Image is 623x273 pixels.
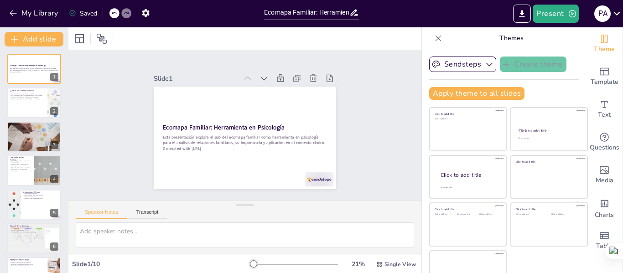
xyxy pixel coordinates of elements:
button: Create theme [500,57,566,72]
p: Planificación de intervenciones [23,196,58,198]
button: Apply theme to all slides [429,87,524,100]
p: Beneficios del Ecomapa [10,258,45,261]
p: Tamaño de los círculos indica importancia [10,169,31,172]
div: Add a table [586,224,623,257]
p: Promueve el bienestar emocional [10,265,45,267]
div: 1 [50,73,58,81]
p: Promueve la comunicación familiar [10,128,58,130]
div: Slide 1 / 10 [72,260,250,268]
p: Aplicación práctica del ecomapa [10,230,58,232]
span: Table [596,241,613,251]
p: Identificación de patrones de interacción [10,125,58,127]
p: Evaluación de dinámicas familiares [23,194,58,196]
div: Click to add title [441,171,499,179]
p: Ejemplo de un Ecomapa [10,225,58,227]
p: Facilita la intervención psicológica [10,126,58,128]
p: Mejora la comprensión de conflictos [10,262,45,264]
p: Facilita la identificación de patrones de interacción [10,96,45,98]
div: Slide 1 [154,74,238,83]
p: Ayuda a comprender la complejidad de las relaciones [10,98,45,99]
div: Add text boxes [586,93,623,126]
div: Add charts and graphs [586,191,623,224]
p: ¿Qué es un Ecomapa Familiar? [10,89,45,92]
div: 3 [50,141,58,149]
div: Click to add text [551,213,580,216]
span: Single View [384,261,416,268]
div: Click to add title [516,207,581,211]
div: Get real-time input from your audience [586,126,623,159]
div: 2 [50,107,58,115]
div: Layout [72,31,87,46]
div: Click to add text [435,118,500,120]
p: Uso en terapia familiar [23,192,58,194]
button: P a [594,5,611,23]
div: Saved [69,9,97,18]
div: Click to add title [516,160,581,163]
div: Click to add title [519,128,579,134]
div: Click to add title [435,112,500,116]
strong: Ecomapa Familiar: Herramienta en Psicología [163,123,285,131]
p: Aplicaciones Clínicas [23,191,58,193]
p: Líneas indican la calidad de las relaciones [10,164,31,167]
p: Ayuda a desarrollar estrategias personalizadas [10,130,58,132]
div: Click to add text [518,137,579,139]
div: https://cdn.sendsteps.com/images/logo/sendsteps_logo_white.pnghttps://cdn.sendsteps.com/images/lo... [7,88,61,118]
p: Esta presentación explora el uso del ecomapa familiar como herramienta en psicología para el anál... [10,68,58,71]
div: Click to add text [516,213,545,216]
p: Discusión sobre la calidad de las relaciones [10,228,58,230]
div: 21 % [347,260,369,268]
p: Componentes del Ecomapa [10,156,31,161]
button: Add slide [5,32,63,46]
div: Click to add body [441,186,498,189]
div: Click to add text [479,213,500,216]
p: Círculos representan a los miembros de la familia [10,160,31,164]
div: https://cdn.sendsteps.com/images/logo/sendsteps_logo_white.pnghttps://cdn.sendsteps.com/images/lo... [7,155,61,185]
button: Speaker Notes [76,209,127,219]
button: Present [533,5,578,23]
p: Importancia de cada elemento en el ecomapa [10,232,58,233]
div: 5 [50,209,58,217]
input: Insert title [264,6,349,19]
span: Position [96,33,107,44]
div: https://cdn.sendsteps.com/images/logo/sendsteps_logo_white.pnghttps://cdn.sendsteps.com/images/lo... [7,223,61,253]
p: Importancia del Ecomapa [10,123,58,126]
p: Esta presentación explora el uso del ecomapa familiar como herramienta en psicología para el anál... [163,134,327,146]
div: Add images, graphics, shapes or video [586,159,623,191]
button: My Library [7,6,62,21]
div: https://cdn.sendsteps.com/images/logo/sendsteps_logo_white.pnghttps://cdn.sendsteps.com/images/lo... [7,54,61,84]
p: Ejemplo visual de relaciones familiares [10,227,58,228]
div: Add ready made slides [586,60,623,93]
div: https://cdn.sendsteps.com/images/logo/sendsteps_logo_white.pnghttps://cdn.sendsteps.com/images/lo... [7,190,61,220]
span: Charts [595,210,614,220]
p: Generated with [URL] [163,145,327,151]
p: Los ecomapas muestran conexiones con el entorno social [10,94,45,96]
strong: Ecomapa Familiar: Herramienta en Psicología [10,65,46,67]
span: Text [598,110,611,120]
div: Click to add title [435,207,500,211]
span: Questions [590,143,619,153]
span: Template [591,77,618,87]
span: Media [596,175,613,185]
button: Export to PowerPoint [513,5,531,23]
button: Sendsteps [429,57,496,72]
p: Themes [446,27,577,49]
div: Click to add text [457,213,478,216]
div: https://cdn.sendsteps.com/images/logo/sendsteps_logo_white.pnghttps://cdn.sendsteps.com/images/lo... [7,122,61,152]
button: Transcript [127,209,168,219]
p: Fomenta la colaboración entre miembros [10,264,45,266]
span: Theme [594,44,615,54]
p: Facilita la comunicación familiar [10,260,45,262]
p: Mejora de las relaciones familiares [23,197,58,199]
div: Change the overall theme [586,27,623,60]
div: Click to add text [435,213,455,216]
p: Símbolos para aspectos específicos [10,167,31,169]
div: 6 [50,242,58,251]
p: Un ecomapa es una representación gráfica [10,93,45,94]
p: Generated with [URL] [10,71,58,73]
div: P a [594,5,611,22]
div: 4 [50,175,58,183]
